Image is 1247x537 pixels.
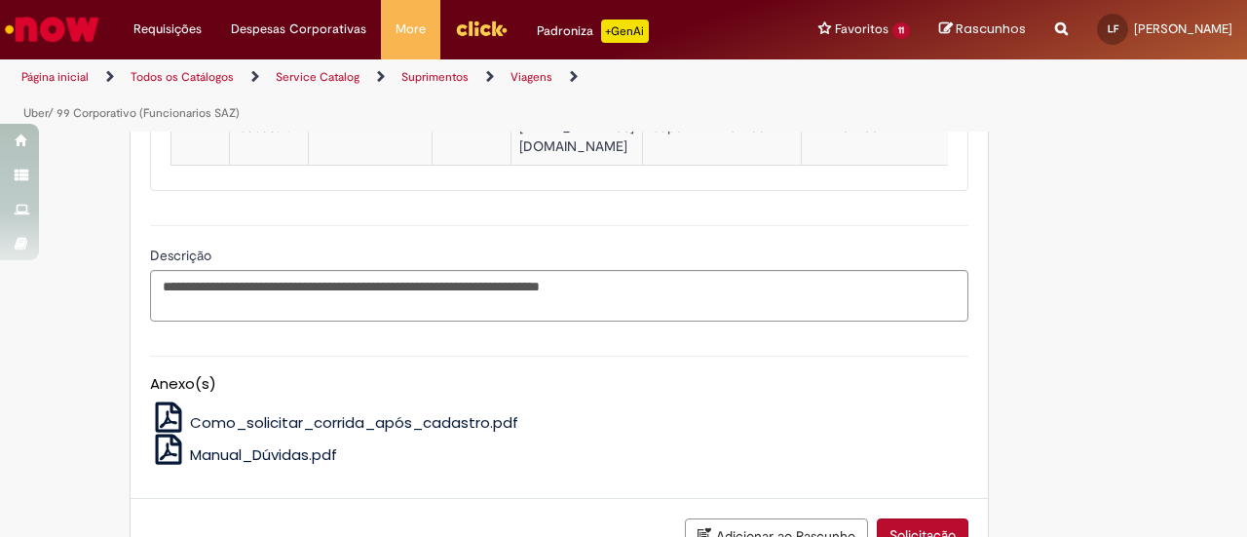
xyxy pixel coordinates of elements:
[1134,20,1232,37] span: [PERSON_NAME]
[131,69,234,85] a: Todos os Catálogos
[15,59,816,132] ul: Trilhas de página
[150,247,215,264] span: Descrição
[150,412,519,433] a: Como_solicitar_corrida_após_cadastro.pdf
[231,19,366,39] span: Despesas Corporativas
[892,22,910,39] span: 11
[276,69,359,85] a: Service Catalog
[1108,22,1118,35] span: LF
[190,412,518,433] span: Como_solicitar_corrida_após_cadastro.pdf
[956,19,1026,38] span: Rascunhos
[510,69,552,85] a: Viagens
[190,444,337,465] span: Manual_Dúvidas.pdf
[23,105,240,121] a: Uber/ 99 Corporativo (Funcionarios SAZ)
[537,19,649,43] div: Padroniza
[133,19,202,39] span: Requisições
[601,19,649,43] p: +GenAi
[150,270,968,322] textarea: Descrição
[150,376,968,393] h5: Anexo(s)
[401,69,469,85] a: Suprimentos
[396,19,426,39] span: More
[21,69,89,85] a: Página inicial
[835,19,888,39] span: Favoritos
[150,444,338,465] a: Manual_Dúvidas.pdf
[2,10,102,49] img: ServiceNow
[939,20,1026,39] a: Rascunhos
[455,14,508,43] img: click_logo_yellow_360x200.png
